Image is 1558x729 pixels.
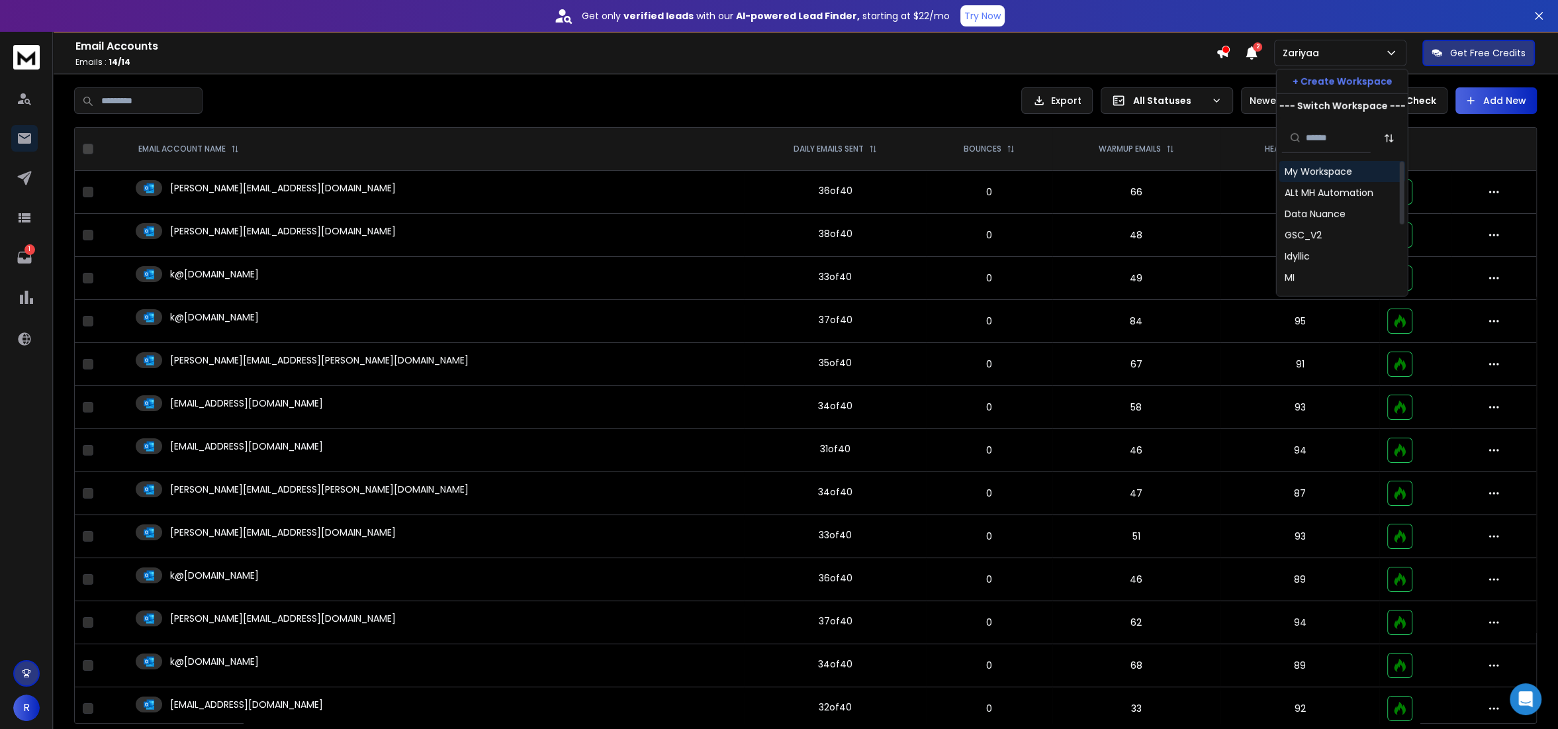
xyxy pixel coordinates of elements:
[935,530,1044,543] p: 0
[1285,292,1330,305] div: Prodigitas
[1220,257,1379,300] td: 93
[935,616,1044,629] p: 0
[1220,386,1379,429] td: 93
[1220,300,1379,343] td: 95
[11,244,38,271] a: 1
[1285,271,1295,284] div: MI
[819,227,852,240] div: 38 of 40
[1220,171,1379,214] td: 91
[1285,228,1322,242] div: GSC_V2
[170,483,469,496] p: [PERSON_NAME][EMAIL_ADDRESS][PERSON_NAME][DOMAIN_NAME]
[582,9,950,23] p: Get only with our starting at $22/mo
[1099,144,1161,154] p: WARMUP EMAILS
[819,270,852,283] div: 33 of 40
[1253,42,1262,52] span: 2
[1241,87,1327,114] button: Newest
[170,267,259,281] p: k@[DOMAIN_NAME]
[1422,40,1535,66] button: Get Free Credits
[1220,558,1379,601] td: 89
[819,571,852,585] div: 36 of 40
[935,444,1044,457] p: 0
[819,614,852,628] div: 37 of 40
[935,358,1044,371] p: 0
[1052,257,1220,300] td: 49
[1220,214,1379,257] td: 93
[1220,429,1379,472] td: 94
[964,9,1001,23] p: Try Now
[1376,124,1402,151] button: Sort by Sort A-Z
[170,526,396,539] p: [PERSON_NAME][EMAIL_ADDRESS][DOMAIN_NAME]
[1052,343,1220,386] td: 67
[24,244,35,255] p: 1
[819,528,852,542] div: 33 of 40
[935,271,1044,285] p: 0
[819,701,852,714] div: 32 of 40
[1021,87,1093,114] button: Export
[1052,386,1220,429] td: 58
[819,356,852,369] div: 35 of 40
[1052,214,1220,257] td: 48
[1133,94,1206,107] p: All Statuses
[1052,558,1220,601] td: 46
[1052,601,1220,644] td: 62
[170,612,396,625] p: [PERSON_NAME][EMAIL_ADDRESS][DOMAIN_NAME]
[170,440,323,453] p: [EMAIL_ADDRESS][DOMAIN_NAME]
[13,695,40,721] button: R
[935,228,1044,242] p: 0
[1285,207,1346,220] div: Data Nuance
[170,397,323,410] p: [EMAIL_ADDRESS][DOMAIN_NAME]
[109,56,130,68] span: 14 / 14
[1279,99,1405,113] p: --- Switch Workspace ---
[75,57,1216,68] p: Emails :
[1220,515,1379,558] td: 93
[1052,300,1220,343] td: 84
[736,9,860,23] strong: AI-powered Lead Finder,
[1292,75,1392,88] p: + Create Workspace
[1285,186,1373,199] div: ALt MH Automation
[1285,250,1310,263] div: Idyllic
[818,657,852,671] div: 34 of 40
[964,144,1001,154] p: BOUNCES
[13,45,40,70] img: logo
[1220,601,1379,644] td: 94
[1052,515,1220,558] td: 51
[935,702,1044,715] p: 0
[1052,429,1220,472] td: 46
[1450,46,1526,60] p: Get Free Credits
[75,38,1216,54] h1: Email Accounts
[170,655,259,668] p: k@[DOMAIN_NAME]
[623,9,694,23] strong: verified leads
[170,569,259,582] p: k@[DOMAIN_NAME]
[818,485,852,499] div: 34 of 40
[819,184,852,197] div: 36 of 40
[170,224,396,238] p: [PERSON_NAME][EMAIL_ADDRESS][DOMAIN_NAME]
[818,399,852,413] div: 34 of 40
[1455,87,1537,114] button: Add New
[1277,70,1408,93] button: + Create Workspace
[935,487,1044,500] p: 0
[935,401,1044,414] p: 0
[1283,46,1324,60] p: Zariyaa
[820,442,850,456] div: 31 of 40
[935,185,1044,199] p: 0
[1052,171,1220,214] td: 66
[1510,683,1541,715] div: Open Intercom Messenger
[935,315,1044,328] p: 0
[794,144,864,154] p: DAILY EMAILS SENT
[1285,165,1352,178] div: My Workspace
[935,573,1044,586] p: 0
[170,311,259,324] p: k@[DOMAIN_NAME]
[170,698,323,711] p: [EMAIL_ADDRESS][DOMAIN_NAME]
[1052,644,1220,687] td: 68
[138,144,239,154] div: EMAIL ACCOUNT NAME
[819,313,852,326] div: 37 of 40
[1220,343,1379,386] td: 91
[170,354,469,367] p: [PERSON_NAME][EMAIL_ADDRESS][PERSON_NAME][DOMAIN_NAME]
[1220,472,1379,515] td: 87
[935,659,1044,672] p: 0
[1052,472,1220,515] td: 47
[1265,144,1322,154] p: HEALTH SCORE
[960,5,1005,26] button: Try Now
[170,181,396,195] p: [PERSON_NAME][EMAIL_ADDRESS][DOMAIN_NAME]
